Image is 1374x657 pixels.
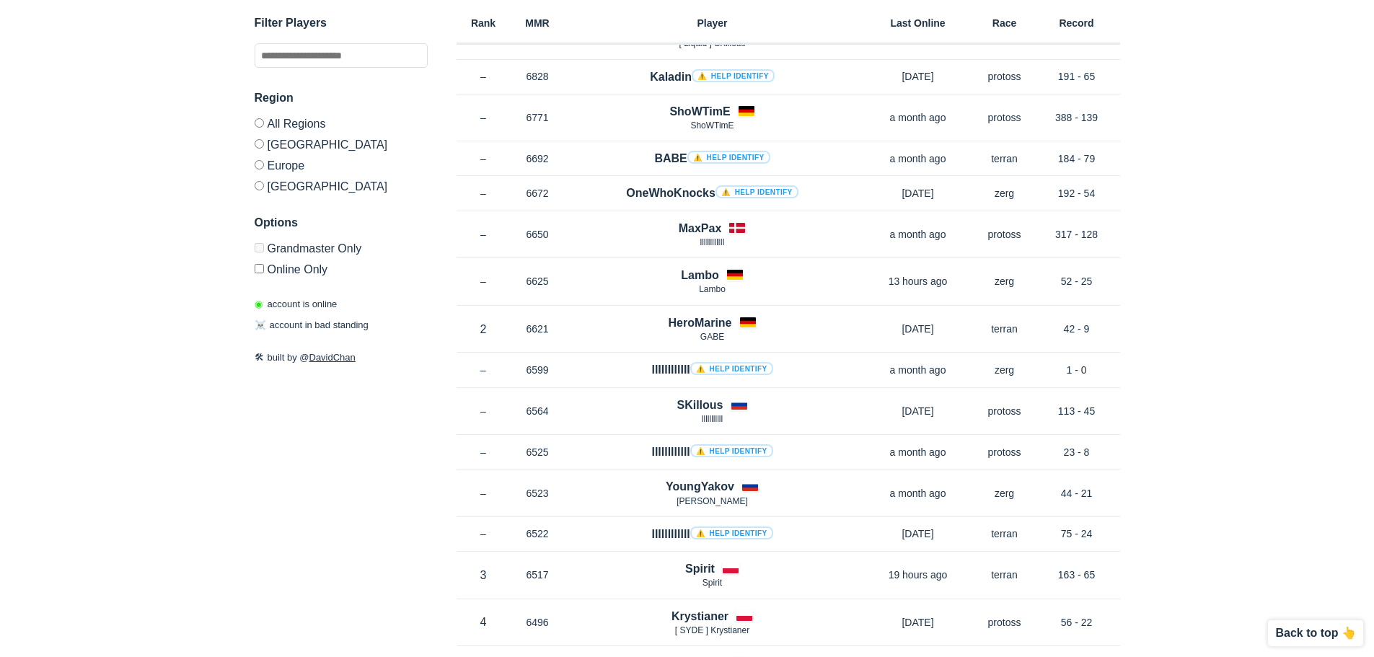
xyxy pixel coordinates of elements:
p: zerg [976,486,1034,501]
h6: Last Online [860,18,976,28]
p: 6828 [511,69,565,84]
a: ⚠️ Help identify [690,444,773,457]
p: 6599 [511,363,565,377]
span: lllIlllIllIl [700,237,725,247]
input: Europe [255,160,264,169]
p: 6525 [511,445,565,459]
p: 6650 [511,227,565,242]
p: 19 hours ago [860,568,976,582]
h4: OneWhoKnocks [626,185,798,201]
p: 4 [457,614,511,630]
p: [DATE] [860,186,976,200]
h4: llIIlIIllIII [651,361,772,378]
p: 44 - 21 [1034,486,1120,501]
p: a month ago [860,363,976,377]
p: a month ago [860,151,976,166]
input: [GEOGRAPHIC_DATA] [255,181,264,190]
label: Europe [255,154,428,175]
h6: Race [976,18,1034,28]
span: lllllllllll [702,414,723,424]
p: – [457,227,511,242]
p: Back to top 👆 [1275,627,1356,639]
h6: MMR [511,18,565,28]
span: [PERSON_NAME] [677,496,748,506]
p: 2 [457,321,511,338]
h6: Player [565,18,860,28]
input: Grandmaster Only [255,243,264,252]
h4: BABE [654,150,770,167]
span: GABE [700,332,724,342]
p: 52 - 25 [1034,274,1120,288]
p: terran [976,568,1034,582]
h6: Rank [457,18,511,28]
p: zerg [976,363,1034,377]
p: [DATE] [860,615,976,630]
p: a month ago [860,227,976,242]
p: [DATE] [860,526,976,541]
p: 6672 [511,186,565,200]
h4: YoungYakov [666,478,734,495]
a: DavidChan [309,352,356,363]
p: 6692 [511,151,565,166]
p: 75 - 24 [1034,526,1120,541]
p: 42 - 9 [1034,322,1120,336]
p: 6625 [511,274,565,288]
p: 56 - 22 [1034,615,1120,630]
p: zerg [976,186,1034,200]
p: 6564 [511,404,565,418]
h4: Kaladin [650,69,775,85]
p: 6523 [511,486,565,501]
label: [GEOGRAPHIC_DATA] [255,133,428,154]
p: 6621 [511,322,565,336]
p: zerg [976,274,1034,288]
label: Only Show accounts currently in Grandmaster [255,243,428,258]
p: 184 - 79 [1034,151,1120,166]
p: [DATE] [860,322,976,336]
a: ⚠️ Help identify [692,69,775,82]
p: 23 - 8 [1034,445,1120,459]
span: ☠️ [255,320,266,331]
a: ⚠️ Help identify [687,151,770,164]
p: account in bad standing [255,319,369,333]
p: – [457,69,511,84]
p: – [457,526,511,541]
p: a month ago [860,486,976,501]
p: protoss [976,110,1034,125]
p: 388 - 139 [1034,110,1120,125]
h6: Record [1034,18,1120,28]
h4: Spirit [685,560,715,577]
p: 192 - 54 [1034,186,1120,200]
input: [GEOGRAPHIC_DATA] [255,139,264,149]
p: 163 - 65 [1034,568,1120,582]
p: 6517 [511,568,565,582]
p: 113 - 45 [1034,404,1120,418]
p: protoss [976,69,1034,84]
h4: Krystianer [671,608,728,625]
h4: HeroMarine [668,314,731,331]
span: Spirit [703,578,722,588]
h4: MaxPax [679,220,722,237]
p: built by @ [255,350,428,365]
h4: SKillous [677,397,723,413]
p: – [457,151,511,166]
p: – [457,363,511,377]
p: 3 [457,567,511,583]
p: protoss [976,227,1034,242]
p: – [457,186,511,200]
h4: llllllllllll [651,444,772,460]
p: terran [976,526,1034,541]
input: All Regions [255,118,264,128]
span: 🛠 [255,352,264,363]
input: Online Only [255,264,264,273]
p: a month ago [860,445,976,459]
p: protoss [976,445,1034,459]
p: protoss [976,404,1034,418]
p: – [457,404,511,418]
span: ◉ [255,299,263,309]
p: account is online [255,297,338,312]
p: 6496 [511,615,565,630]
p: protoss [976,615,1034,630]
p: – [457,445,511,459]
h3: Region [255,89,428,107]
p: 6771 [511,110,565,125]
